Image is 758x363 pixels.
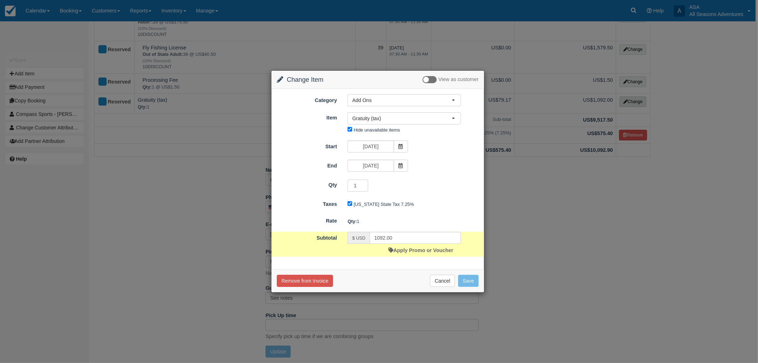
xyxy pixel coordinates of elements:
span: Gratuity (tax) [352,115,452,122]
button: Gratuity (tax) [348,112,461,124]
button: Cancel [430,275,455,287]
label: Item [272,112,342,122]
button: Remove from Invoice [277,275,333,287]
span: View as customer [439,77,479,82]
label: End [272,160,342,170]
label: Hide unavailable items [354,127,400,133]
label: Qty [272,179,342,189]
label: [US_STATE] State Tax 7.25% [354,202,414,207]
button: Add Ons [348,94,461,106]
label: Rate [272,215,342,225]
a: Apply Promo or Voucher [388,247,453,253]
span: Add Ons [352,97,452,104]
span: Change Item [287,76,323,83]
small: $ USD [352,236,365,241]
label: Subtotal [272,232,342,242]
strong: Qty [348,219,357,224]
input: Qty [348,180,368,192]
label: Start [272,140,342,150]
div: 1 [342,215,484,227]
button: Save [458,275,479,287]
label: Taxes [272,198,342,208]
label: Category [272,94,342,104]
